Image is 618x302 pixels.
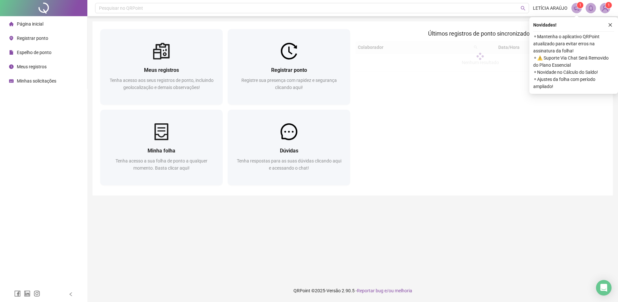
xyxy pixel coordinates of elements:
[574,5,579,11] span: notification
[69,292,73,296] span: left
[17,50,51,55] span: Espelho de ponto
[533,69,614,76] span: ⚬ Novidade no Cálculo do Saldo!
[533,33,614,54] span: ⚬ Mantenha o aplicativo QRPoint atualizado para evitar erros na assinatura da folha!
[357,288,412,293] span: Reportar bug e/ou melhoria
[110,78,214,90] span: Tenha acesso aos seus registros de ponto, incluindo geolocalização e demais observações!
[17,64,47,69] span: Meus registros
[428,30,533,37] span: Últimos registros de ponto sincronizados
[24,290,30,297] span: linkedin
[241,78,337,90] span: Registre sua presença com rapidez e segurança clicando aqui!
[9,36,14,40] span: environment
[326,288,341,293] span: Versão
[533,21,557,28] span: Novidades !
[228,110,350,185] a: DúvidasTenha respostas para as suas dúvidas clicando aqui e acessando o chat!
[9,79,14,83] span: schedule
[228,29,350,105] a: Registrar pontoRegistre sua presença com rapidez e segurança clicando aqui!
[608,23,612,27] span: close
[34,290,40,297] span: instagram
[271,67,307,73] span: Registrar ponto
[600,3,610,13] img: 83917
[596,280,612,296] div: Open Intercom Messenger
[17,36,48,41] span: Registrar ponto
[577,2,583,8] sup: 1
[605,2,612,8] sup: Atualize o seu contato no menu Meus Dados
[588,5,594,11] span: bell
[148,148,175,154] span: Minha folha
[237,158,341,171] span: Tenha respostas para as suas dúvidas clicando aqui e acessando o chat!
[100,29,223,105] a: Meus registrosTenha acesso aos seus registros de ponto, incluindo geolocalização e demais observa...
[9,22,14,26] span: home
[533,76,614,90] span: ⚬ Ajustes da folha com período ampliado!
[116,158,207,171] span: Tenha acesso a sua folha de ponto a qualquer momento. Basta clicar aqui!
[533,54,614,69] span: ⚬ ⚠️ Suporte Via Chat Será Removido do Plano Essencial
[14,290,21,297] span: facebook
[9,50,14,55] span: file
[280,148,298,154] span: Dúvidas
[521,6,525,11] span: search
[9,64,14,69] span: clock-circle
[579,3,581,7] span: 1
[144,67,179,73] span: Meus registros
[608,3,610,7] span: 1
[17,21,43,27] span: Página inicial
[87,279,618,302] footer: QRPoint © 2025 - 2.90.5 -
[533,5,568,12] span: LETÍCIA ARAÚJO
[17,78,56,84] span: Minhas solicitações
[100,110,223,185] a: Minha folhaTenha acesso a sua folha de ponto a qualquer momento. Basta clicar aqui!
